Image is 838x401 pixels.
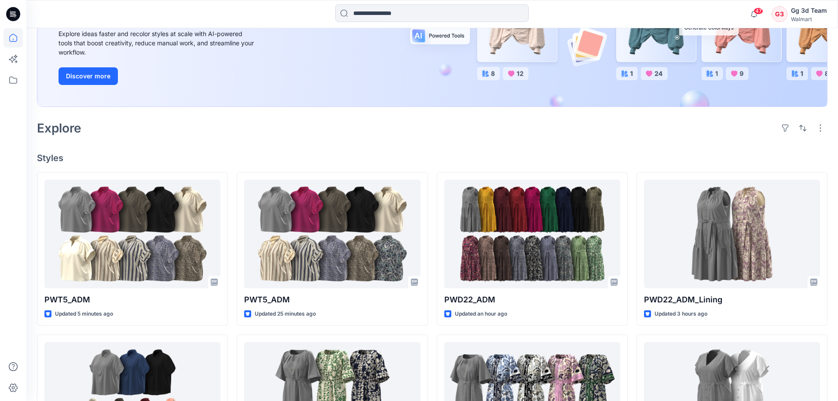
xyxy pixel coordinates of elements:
h4: Styles [37,153,827,163]
p: PWD22_ADM [444,294,620,306]
a: PWD22_ADM [444,180,620,288]
div: Gg 3d Team [791,5,827,16]
p: PWT5_ADM [44,294,220,306]
div: Explore ideas faster and recolor styles at scale with AI-powered tools that boost creativity, red... [59,29,256,57]
p: PWD22_ADM_Lining [644,294,820,306]
p: Updated 3 hours ago [655,309,707,319]
div: Walmart [791,16,827,22]
button: Discover more [59,67,118,85]
p: Updated 25 minutes ago [255,309,316,319]
a: Discover more [59,67,256,85]
p: Updated 5 minutes ago [55,309,113,319]
a: PWT5_ADM [244,180,420,288]
h2: Explore [37,121,81,135]
a: PWD22_ADM_Lining [644,180,820,288]
span: 47 [754,7,763,15]
p: Updated an hour ago [455,309,507,319]
div: G3 [772,6,787,22]
p: PWT5_ADM [244,294,420,306]
a: PWT5_ADM [44,180,220,288]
